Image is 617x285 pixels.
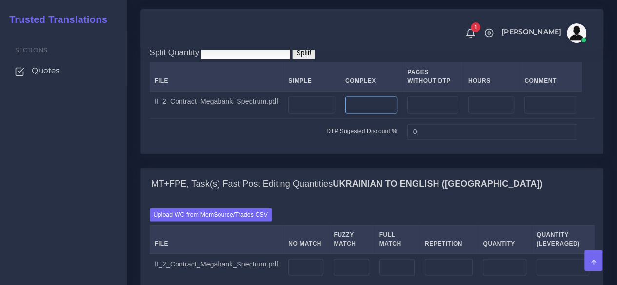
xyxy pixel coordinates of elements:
[333,178,542,188] b: Ukrainian TO English ([GEOGRAPHIC_DATA])
[374,225,419,253] th: Full Match
[478,225,532,253] th: Quantity
[150,91,283,118] td: II_2_Contract_Megabank_Spectrum.pdf
[283,225,329,253] th: No Match
[150,208,272,221] label: Upload WC from MemSource/Trados CSV
[2,14,107,25] h2: Trusted Translations
[567,23,586,43] img: avatar
[2,12,107,28] a: Trusted Translations
[141,38,603,153] div: DTP Recreation, Task(s) DTP Recreation QuantitiesUkrainian TO English ([GEOGRAPHIC_DATA])
[141,168,603,199] div: MT+FPE, Task(s) Fast Post Editing QuantitiesUkrainian TO English ([GEOGRAPHIC_DATA])
[519,62,582,91] th: Comment
[150,225,283,253] th: File
[501,28,561,35] span: [PERSON_NAME]
[283,62,340,91] th: Simple
[32,65,60,76] span: Quotes
[463,62,519,91] th: Hours
[151,178,542,189] h4: MT+FPE, Task(s) Fast Post Editing Quantities
[15,46,47,54] span: Sections
[462,28,479,38] a: 1
[150,62,283,91] th: File
[150,46,199,58] label: Split Quantity
[532,225,595,253] th: Quantity (Leveraged)
[471,22,480,32] span: 1
[326,127,397,135] label: DTP Sugested Discount %
[150,253,283,281] td: II_2_Contract_Megabank_Spectrum.pdf
[402,62,463,91] th: Pages Without DTP
[292,46,315,59] input: Split!
[340,62,402,91] th: Complex
[7,60,119,81] a: Quotes
[497,23,590,43] a: [PERSON_NAME]avatar
[329,225,374,253] th: Fuzzy Match
[419,225,478,253] th: Repetition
